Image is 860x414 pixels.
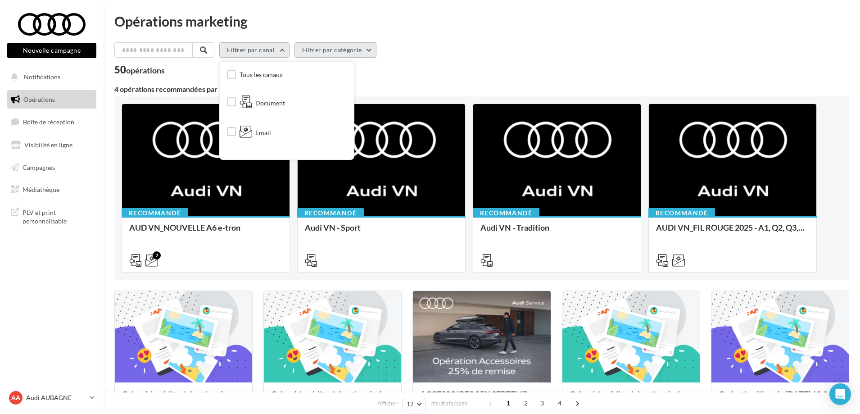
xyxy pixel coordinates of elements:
div: Audi VN - Tradition [480,223,634,241]
div: ACCESSOIRES 25% SEPTEMBRE - AUDI SERVICE [420,390,543,408]
span: 4 [552,396,567,410]
div: Recommandé [297,208,364,218]
span: AA [11,393,20,402]
span: Tous les canaux [240,71,283,78]
button: 12 [403,398,425,410]
a: PLV et print personnalisable [5,203,98,229]
span: Boîte de réception [23,118,74,126]
button: Notifications [5,68,95,86]
span: Opérations [23,96,55,103]
span: 12 [407,400,414,408]
span: PLV et print personnalisable [23,206,93,226]
div: Calendrier éditorial national : semaine du 08.09 au 14.09 [122,390,245,408]
button: Filtrer par catégorie [294,42,376,58]
span: 3 [535,396,549,410]
div: Audi VN - Sport [305,223,458,241]
div: Calendrier éditorial national : du 02.09 au 15.09 [271,390,394,408]
button: Filtrer par canal [219,42,290,58]
button: Nouvelle campagne [7,43,96,58]
div: 50 [114,65,165,75]
span: Document [255,99,285,108]
p: Audi AUBAGNE [26,393,86,402]
div: Recommandé [473,208,539,218]
span: Afficher [377,399,398,408]
div: Open Intercom Messenger [829,383,851,405]
div: Recommandé [122,208,188,218]
a: AA Audi AUBAGNE [7,389,96,406]
div: AUDI VN_FIL ROUGE 2025 - A1, Q2, Q3, Q5 et Q4 e-tron [656,223,809,241]
span: Campagnes [23,163,55,171]
div: AUD VN_NOUVELLE A6 e-tron [129,223,282,241]
span: résultats/page [430,399,468,408]
a: Visibilité en ligne [5,136,98,155]
div: Opérations marketing [114,14,849,28]
span: Notifications [24,73,60,81]
div: opérations [126,66,165,74]
div: 2 [153,251,161,259]
div: Calendrier éditorial national : du 02.09 au 09.09 [570,390,693,408]
a: Campagnes [5,158,98,177]
a: Opérations [5,90,98,109]
div: 4 opérations recommandées par votre enseigne [114,86,849,93]
span: 2 [519,396,533,410]
span: Médiathèque [23,186,59,193]
a: Médiathèque [5,180,98,199]
a: Boîte de réception [5,112,98,132]
div: Opération libre du [DATE] 12:06 [719,390,842,408]
span: Email [255,128,271,137]
span: Visibilité en ligne [24,141,72,149]
div: Recommandé [648,208,715,218]
span: 1 [501,396,516,410]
